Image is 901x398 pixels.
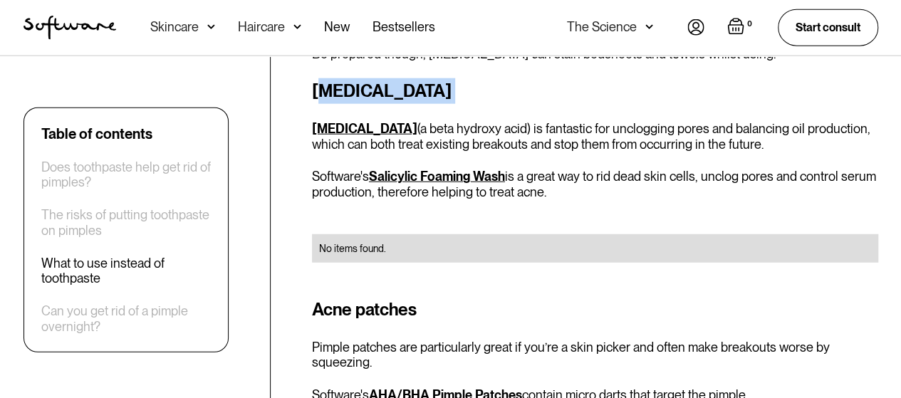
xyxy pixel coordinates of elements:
[369,169,505,184] a: Salicylic Foaming Wash
[41,303,211,334] a: Can you get rid of a pimple overnight?
[319,241,871,256] div: No items found.
[778,9,878,46] a: Start consult
[41,159,211,189] a: Does toothpaste help get rid of pimples?
[24,16,116,40] a: home
[41,207,211,238] a: The risks of putting toothpaste on pimples
[238,20,285,34] div: Haircare
[312,78,878,104] h3: [MEDICAL_DATA]
[293,20,301,34] img: arrow down
[727,18,755,38] a: Open empty cart
[744,18,755,31] div: 0
[312,169,878,199] p: Software's is a great way to rid dead skin cells, unclog pores and control serum production, ther...
[312,340,878,370] p: Pimple patches are particularly great if you’re a skin picker and often make breakouts worse by s...
[150,20,199,34] div: Skincare
[567,20,637,34] div: The Science
[41,255,211,286] a: What to use instead of toothpaste
[645,20,653,34] img: arrow down
[312,121,417,136] a: [MEDICAL_DATA]
[312,121,878,152] p: (a beta hydroxy acid) is fantastic for unclogging pores and balancing oil production, which can b...
[41,125,152,142] div: Table of contents
[312,297,878,323] h3: Acne patches
[24,16,116,40] img: Software Logo
[207,20,215,34] img: arrow down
